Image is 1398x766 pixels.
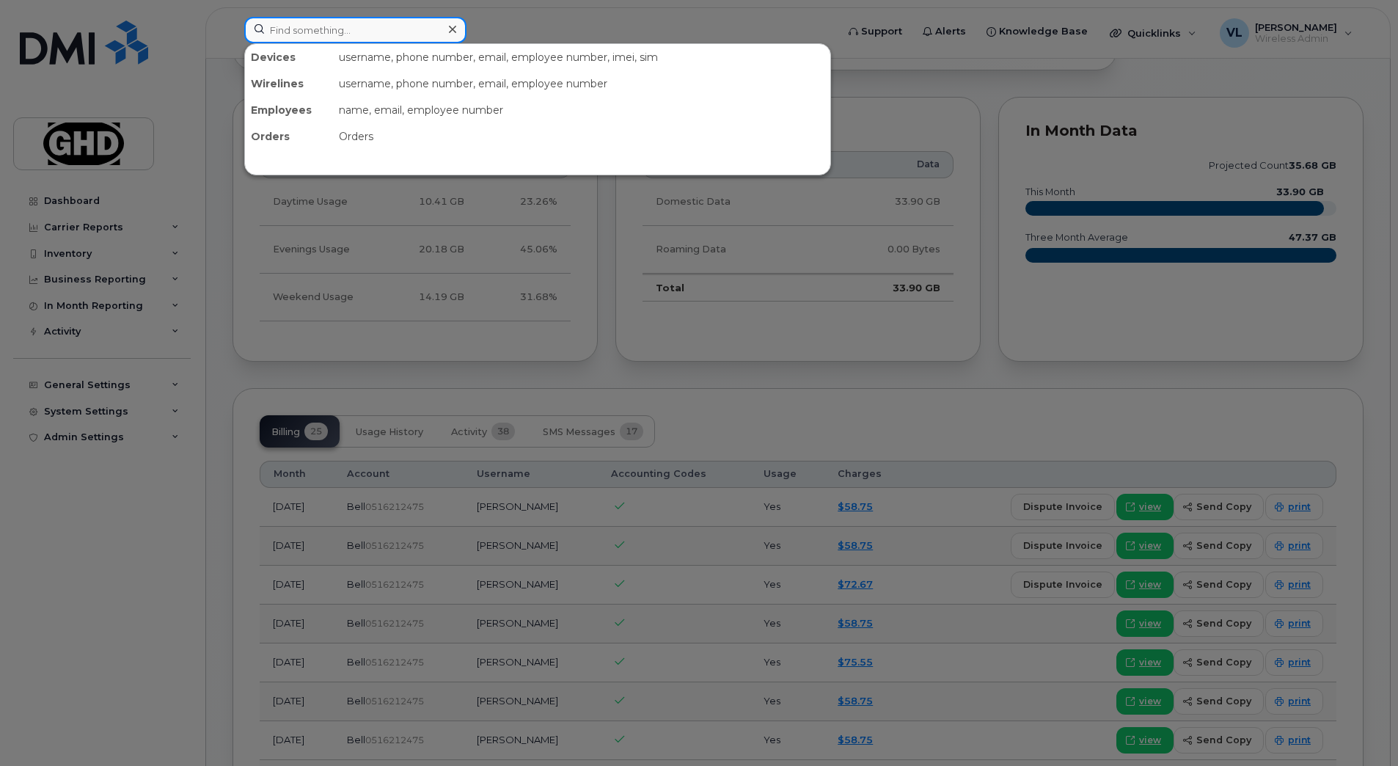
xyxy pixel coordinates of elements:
div: Employees [245,97,333,123]
iframe: Messenger Launcher [1334,702,1387,755]
input: Find something... [244,17,466,43]
div: username, phone number, email, employee number, imei, sim [333,44,830,70]
div: username, phone number, email, employee number [333,70,830,97]
div: Wirelines [245,70,333,97]
div: Orders [333,123,830,150]
div: Devices [245,44,333,70]
div: Orders [245,123,333,150]
div: name, email, employee number [333,97,830,123]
